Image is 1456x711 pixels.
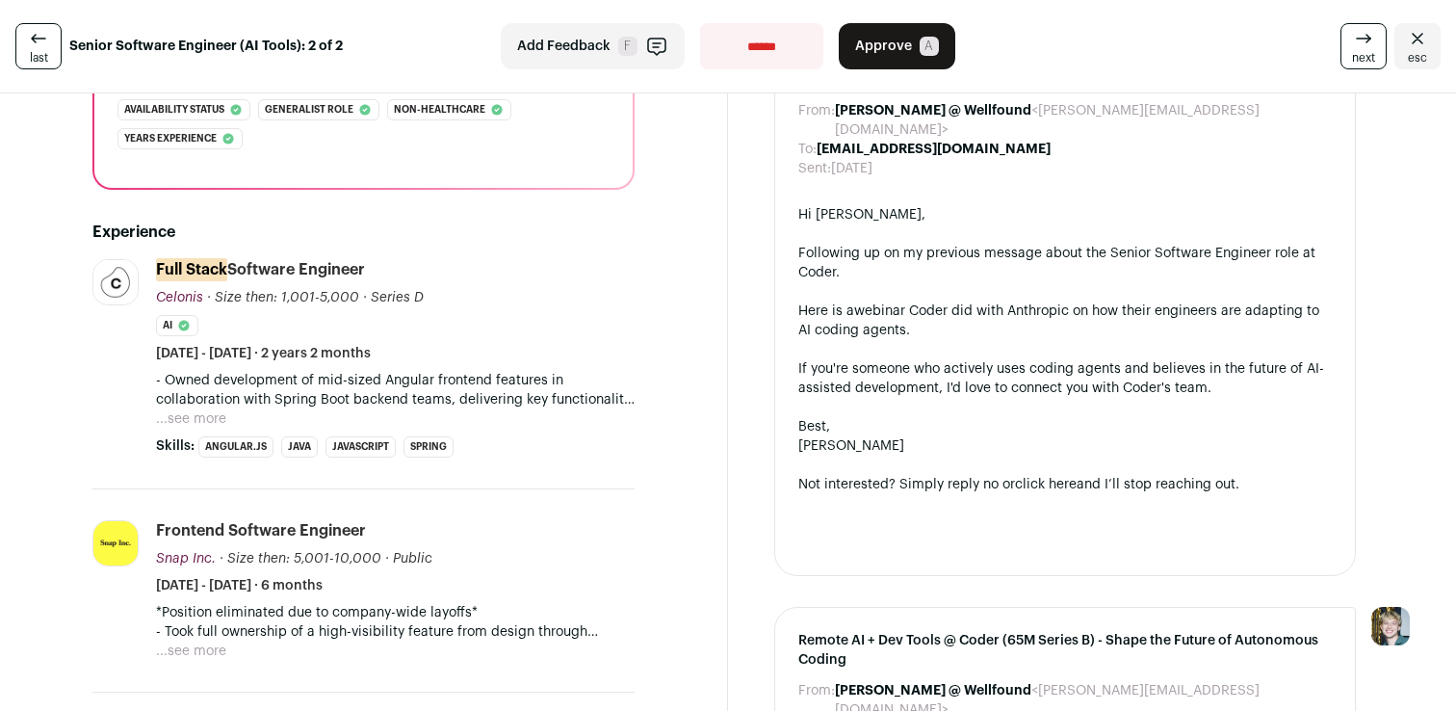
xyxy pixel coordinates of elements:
h2: Experience [92,221,635,244]
span: [DATE] - [DATE] · 2 years 2 months [156,344,371,363]
a: webinar Coder did with Anthropic on how their engineers are adapting to AI coding agents [798,304,1319,337]
p: - Took full ownership of a high-visibility feature from design through launch, targeting a 10% in... [156,622,635,642]
li: Java [281,436,318,458]
a: click here [1015,478,1077,491]
img: 4749f8c101eb6d17f98328f05ddf4aaf1a3cad7daa56f0ed27bc4fe5905a735c.jpg [93,260,138,304]
span: · [385,549,389,568]
div: Best, [798,417,1332,436]
span: F [618,37,637,56]
span: Series D [371,291,424,304]
a: Close [1394,23,1441,69]
span: Years experience [124,129,217,148]
dt: Sent: [798,159,831,178]
span: Public [393,552,432,566]
span: Celonis [156,291,203,304]
span: · Size then: 5,001-10,000 [220,552,381,566]
li: Angular.js [198,436,273,458]
button: ...see more [156,642,226,661]
span: Approve [855,37,912,56]
span: Remote AI + Dev Tools @ Coder (65M Series B) - Shape the Future of Autonomous Coding [798,631,1332,670]
p: - Owned development of mid-sized Angular frontend features in collaboration with Spring Boot back... [156,371,635,409]
li: Spring [403,436,454,458]
div: Not interested? Simply reply no or and I’ll stop reaching out. [798,475,1332,494]
dt: From: [798,101,835,140]
span: Generalist role [265,100,353,119]
span: · [363,288,367,307]
dd: <[PERSON_NAME][EMAIL_ADDRESS][DOMAIN_NAME]> [835,101,1332,140]
span: . [906,324,910,337]
img: 99c48d78a97eea7b9e1a8d27914876bdc8eec497a763b35d7882cad842f1a536.jpg [93,521,138,566]
div: Frontend Software Engineer [156,520,366,541]
button: Add Feedback F [501,23,685,69]
strong: Senior Software Engineer (AI Tools): 2 of 2 [69,37,343,56]
span: Skills: [156,436,195,456]
span: Here is a [798,304,854,318]
li: AI [156,315,198,336]
div: If you're someone who actively uses coding agents and believes in the future of AI-assisted devel... [798,359,1332,398]
mark: Full Stack [156,258,227,281]
span: last [30,50,48,66]
span: Non-healthcare [394,100,485,119]
span: Snap Inc. [156,552,216,566]
li: JavaScript [325,436,396,458]
b: [EMAIL_ADDRESS][DOMAIN_NAME] [817,143,1051,156]
button: Approve A [839,23,955,69]
span: Availability status [124,100,224,119]
span: Add Feedback [517,37,611,56]
div: Software Engineer [156,259,365,280]
span: [DATE] - [DATE] · 6 months [156,576,323,595]
div: [PERSON_NAME] [798,436,1332,456]
dd: [DATE] [831,159,872,178]
dt: To: [798,140,817,159]
div: Following up on my previous message about the Senior Software Engineer role at Coder. [798,244,1332,282]
img: 6494470-medium_jpg [1371,607,1410,645]
button: ...see more [156,409,226,429]
div: Hi [PERSON_NAME], [798,205,1332,224]
span: esc [1408,50,1427,66]
span: next [1352,50,1375,66]
a: next [1340,23,1387,69]
span: A [920,37,939,56]
span: · Size then: 1,001-5,000 [207,291,359,304]
b: [PERSON_NAME] @ Wellfound [835,684,1031,698]
p: *Position eliminated due to company-wide layoffs* [156,603,635,622]
a: last [15,23,62,69]
b: [PERSON_NAME] @ Wellfound [835,104,1031,118]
